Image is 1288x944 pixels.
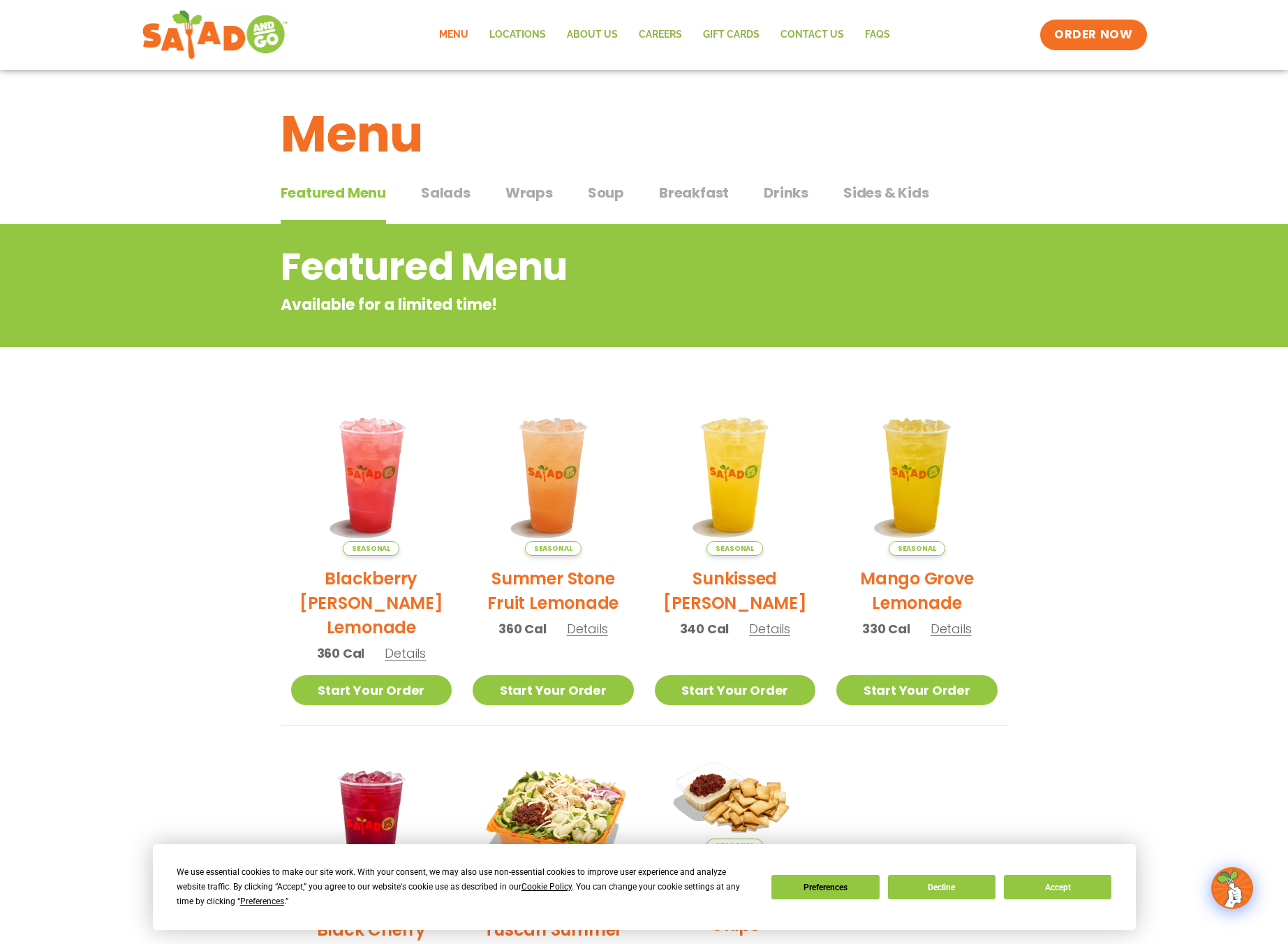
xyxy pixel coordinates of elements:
[153,844,1136,930] div: Cookie Consent Prompt
[843,182,929,203] span: Sides & Kids
[1213,869,1252,908] img: wpChatIcon
[588,182,624,203] span: Soup
[836,566,998,615] h2: Mango Grove Lemonade
[659,182,729,203] span: Breakfast
[706,541,763,556] span: Seasonal
[854,19,901,51] a: FAQs
[479,19,556,51] a: Locations
[628,19,693,51] a: Careers
[473,746,634,908] img: Product photo for Tuscan Summer Salad
[281,293,896,316] p: Available for a limited time!
[281,177,1008,225] div: Tabbed content
[281,239,896,295] h2: Featured Menu
[281,96,1008,172] h1: Menu
[693,19,770,51] a: GIFT CARDS
[291,566,452,640] h2: Blackberry [PERSON_NAME] Lemonade
[385,644,426,662] span: Details
[291,394,452,556] img: Product photo for Blackberry Bramble Lemonade
[1004,875,1111,899] button: Accept
[291,675,452,705] a: Start Your Order
[706,839,763,853] span: Seasonal
[888,875,995,899] button: Decline
[889,541,945,556] span: Seasonal
[421,182,471,203] span: Salads
[473,394,634,556] img: Product photo for Summer Stone Fruit Lemonade
[291,746,452,908] img: Product photo for Black Cherry Orchard Lemonade
[1040,20,1146,50] a: ORDER NOW
[556,19,628,51] a: About Us
[505,182,553,203] span: Wraps
[655,675,816,705] a: Start Your Order
[680,619,730,638] span: 340 Cal
[317,644,365,663] span: 360 Cal
[177,865,755,909] div: We use essential cookies to make our site work. With your consent, we may also use non-essential ...
[1054,27,1132,43] span: ORDER NOW
[343,541,399,556] span: Seasonal
[473,675,634,705] a: Start Your Order
[240,897,284,906] span: Preferences
[525,541,582,556] span: Seasonal
[473,566,634,615] h2: Summer Stone Fruit Lemonade
[429,19,479,51] a: Menu
[655,746,816,854] img: Product photo for Sundried Tomato Hummus & Pita Chips
[521,882,572,892] span: Cookie Policy
[655,394,816,556] img: Product photo for Sunkissed Yuzu Lemonade
[862,619,910,638] span: 330 Cal
[764,182,808,203] span: Drinks
[281,182,386,203] span: Featured Menu
[749,620,790,637] span: Details
[498,619,547,638] span: 360 Cal
[142,7,289,63] img: new-SAG-logo-768×292
[836,675,998,705] a: Start Your Order
[567,620,608,637] span: Details
[655,566,816,615] h2: Sunkissed [PERSON_NAME]
[770,19,854,51] a: Contact Us
[931,620,972,637] span: Details
[771,875,879,899] button: Preferences
[836,394,998,556] img: Product photo for Mango Grove Lemonade
[429,19,901,51] nav: Menu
